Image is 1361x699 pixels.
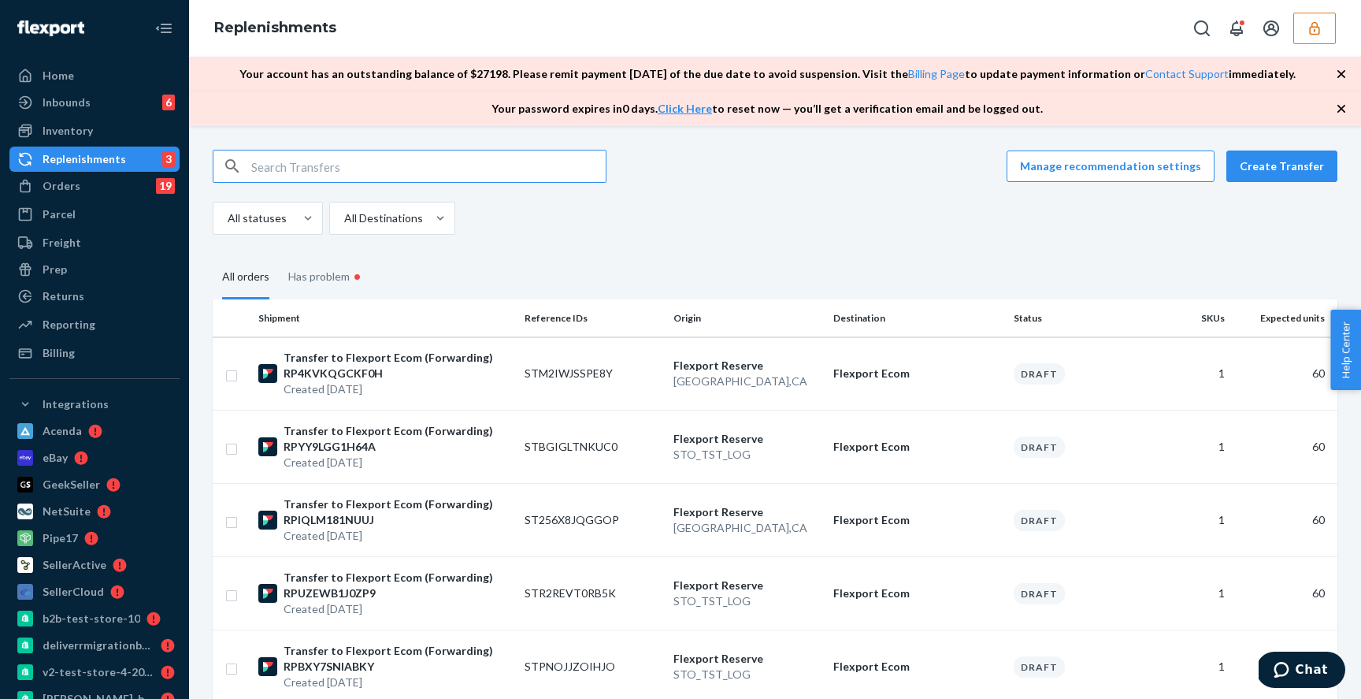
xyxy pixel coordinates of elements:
[9,202,180,227] a: Parcel
[214,19,336,36] a: Replenishments
[9,90,180,115] a: Inbounds6
[1007,151,1215,182] button: Manage recommendation settings
[9,445,180,470] a: eBay
[156,178,175,194] div: 19
[9,257,180,282] a: Prep
[43,584,104,600] div: SellerCloud
[284,528,512,544] p: Created [DATE]
[1145,67,1229,80] a: Contact Support
[9,499,180,524] a: NetSuite
[1014,363,1065,385] div: Draft
[9,118,180,143] a: Inventory
[1255,13,1287,44] button: Open account menu
[9,633,180,658] a: deliverrmigrationbasictest
[284,350,512,381] p: Transfer to Flexport Ecom (Forwarding) RP4KVKQGCKF0H
[1014,583,1065,604] div: Draft
[673,504,821,520] p: Flexport Reserve
[148,13,180,44] button: Close Navigation
[9,552,180,578] a: SellerActive
[1014,510,1065,531] div: Draft
[43,235,81,251] div: Freight
[43,68,74,84] div: Home
[1156,411,1231,484] td: 1
[17,20,84,36] img: Flexport logo
[9,526,180,551] a: Pipe17
[284,496,512,528] p: Transfer to Flexport Ecom (Forwarding) RPIQLM181NUUJ
[673,578,821,593] p: Flexport Reserve
[9,606,180,631] a: b2b-test-store-10
[673,374,821,389] p: [GEOGRAPHIC_DATA] , CA
[9,418,180,444] a: Acenda
[833,659,1002,675] p: Flexport Ecom
[43,477,100,493] div: GeekSeller
[226,210,228,226] input: All statuses
[1014,656,1065,678] div: Draft
[1156,557,1231,630] td: 1
[908,67,965,80] a: Billing Page
[833,586,1002,601] p: Flexport Ecom
[239,66,1296,82] p: Your account has an outstanding balance of $ 27198 . Please remit payment [DATE] of the due date ...
[43,345,75,361] div: Billing
[673,431,821,447] p: Flexport Reserve
[43,638,154,653] div: deliverrmigrationbasictest
[1231,337,1337,411] td: 60
[9,392,180,417] button: Integrations
[284,570,512,601] p: Transfer to Flexport Ecom (Forwarding) RPUZEWB1J0ZP9
[9,472,180,497] a: GeekSeller
[284,381,512,397] p: Created [DATE]
[1231,484,1337,557] td: 60
[833,439,1002,455] p: Flexport Ecom
[1226,151,1337,182] button: Create Transfer
[343,210,344,226] input: All Destinations
[9,230,180,255] a: Freight
[9,284,180,309] a: Returns
[284,601,512,617] p: Created [DATE]
[827,299,1008,337] th: Destination
[43,557,106,573] div: SellerActive
[1156,299,1231,337] th: SKUs
[43,288,84,304] div: Returns
[43,178,80,194] div: Orders
[9,147,180,172] a: Replenishments3
[162,151,175,167] div: 3
[43,396,109,412] div: Integrations
[1014,437,1065,458] div: Draft
[1231,557,1337,630] td: 60
[252,299,518,337] th: Shipment
[284,423,512,455] p: Transfer to Flexport Ecom (Forwarding) RPYY9LGG1H64A
[1231,411,1337,484] td: 60
[673,447,821,463] p: STO_TST_LOG
[284,643,512,675] p: Transfer to Flexport Ecom (Forwarding) RPBXY7SNIABKY
[1259,652,1345,691] iframe: Opens a widget where you can chat to one of our agents
[251,151,606,182] input: Search Transfers
[518,337,667,411] td: STM2IWJSSPE8Y
[43,151,126,167] div: Replenishments
[1221,13,1252,44] button: Open notifications
[43,450,68,466] div: eBay
[228,210,287,226] div: All statuses
[518,484,667,557] td: ST256X8JQGGOP
[162,95,175,110] div: 6
[43,123,93,139] div: Inventory
[43,317,95,333] div: Reporting
[344,210,423,226] div: All Destinations
[9,579,180,604] a: SellerCloud
[518,299,667,337] th: Reference IDs
[673,651,821,667] p: Flexport Reserve
[1186,13,1218,44] button: Open Search Box
[1156,337,1231,411] td: 1
[202,6,349,51] ol: breadcrumbs
[673,520,821,536] p: [GEOGRAPHIC_DATA] , CA
[1156,484,1231,557] td: 1
[518,411,667,484] td: STBGIGLTNKUC0
[1231,299,1337,337] th: Expected units
[1330,310,1361,390] button: Help Center
[667,299,827,337] th: Origin
[288,254,365,299] div: Has problem
[284,455,512,470] p: Created [DATE]
[833,512,1002,528] p: Flexport Ecom
[833,366,1002,381] p: Flexport Ecom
